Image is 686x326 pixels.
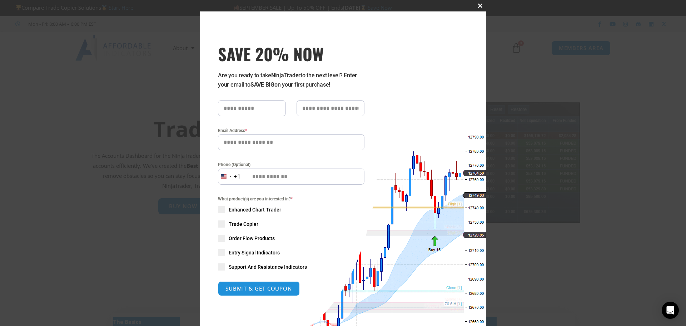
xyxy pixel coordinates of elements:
span: Trade Copier [229,220,258,228]
strong: SAVE BIG [250,81,274,88]
label: Trade Copier [218,220,364,228]
button: SUBMIT & GET COUPON [218,281,300,296]
h3: SAVE 20% NOW [218,44,364,64]
span: Enhanced Chart Trader [229,206,281,213]
span: Order Flow Products [229,235,275,242]
span: Entry Signal Indicators [229,249,280,256]
div: +1 [234,172,241,181]
strong: NinjaTrader [271,72,300,79]
label: Email Address [218,127,364,134]
button: Selected country [218,169,241,185]
p: Are you ready to take to the next level? Enter your email to on your first purchase! [218,71,364,89]
div: Open Intercom Messenger [662,302,679,319]
label: Order Flow Products [218,235,364,242]
label: Entry Signal Indicators [218,249,364,256]
label: Phone (Optional) [218,161,364,168]
label: Support And Resistance Indicators [218,263,364,271]
span: What product(s) are you interested in? [218,195,364,203]
span: Support And Resistance Indicators [229,263,307,271]
label: Enhanced Chart Trader [218,206,364,213]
